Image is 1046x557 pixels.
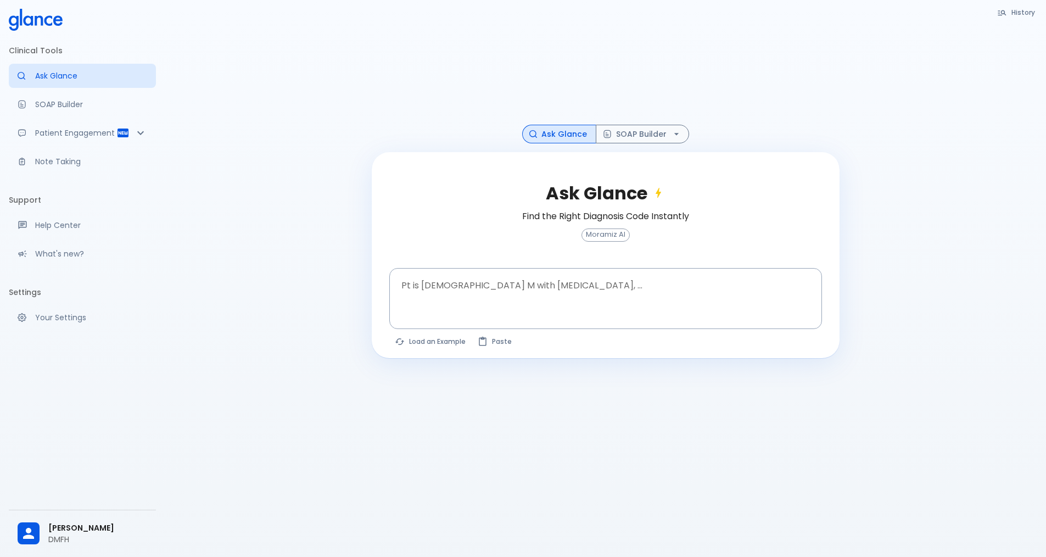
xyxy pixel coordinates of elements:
button: Load a random example [389,333,472,349]
a: Manage your settings [9,305,156,330]
li: Support [9,187,156,213]
p: Note Taking [35,156,147,167]
a: Moramiz: Find ICD10AM codes instantly [9,64,156,88]
p: Help Center [35,220,147,231]
p: Your Settings [35,312,147,323]
span: [PERSON_NAME] [48,522,147,534]
button: SOAP Builder [596,125,689,144]
p: Patient Engagement [35,127,116,138]
div: Recent updates and feature releases [9,242,156,266]
a: Docugen: Compose a clinical documentation in seconds [9,92,156,116]
p: DMFH [48,534,147,545]
li: Settings [9,279,156,305]
p: Ask Glance [35,70,147,81]
h6: Find the Right Diagnosis Code Instantly [522,209,689,224]
p: SOAP Builder [35,99,147,110]
button: Ask Glance [522,125,596,144]
div: Patient Reports & Referrals [9,121,156,145]
h2: Ask Glance [546,183,665,204]
div: [PERSON_NAME]DMFH [9,515,156,553]
p: What's new? [35,248,147,259]
span: Moramiz AI [582,231,629,239]
a: Get help from our support team [9,213,156,237]
a: Advanced note-taking [9,149,156,174]
button: Paste from clipboard [472,333,518,349]
li: Clinical Tools [9,37,156,64]
button: History [992,4,1042,20]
